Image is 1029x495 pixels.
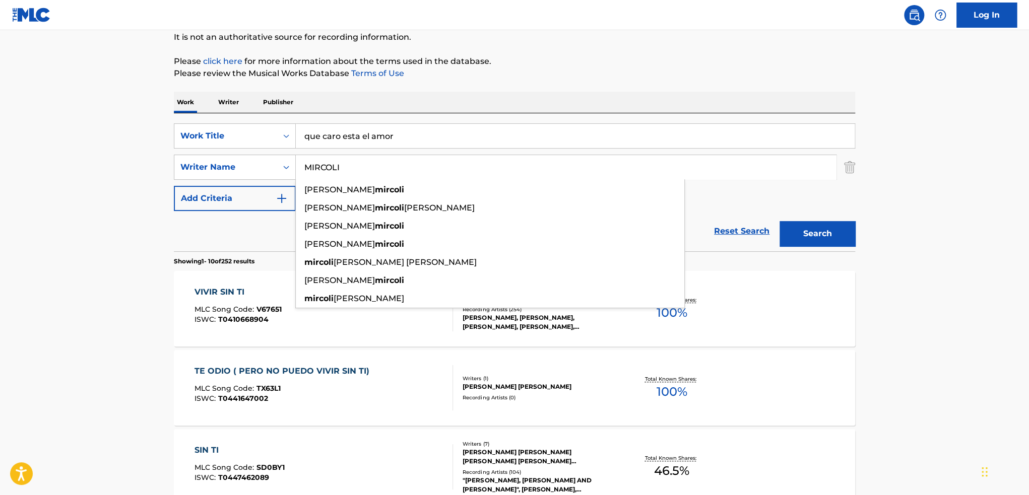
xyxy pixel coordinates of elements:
[904,5,924,25] a: Public Search
[174,257,254,266] p: Showing 1 - 10 of 252 results
[463,306,615,313] div: Recording Artists ( 254 )
[463,382,615,391] div: [PERSON_NAME] [PERSON_NAME]
[979,447,1029,495] iframe: Chat Widget
[645,375,698,383] p: Total Known Shares:
[256,384,281,393] span: TX63L1
[656,383,687,401] span: 100 %
[195,463,256,472] span: MLC Song Code :
[195,394,218,403] span: ISWC :
[844,155,855,180] img: Delete Criterion
[645,454,698,462] p: Total Known Shares:
[256,305,282,314] span: V67651
[654,462,689,480] span: 46.5 %
[195,305,256,314] span: MLC Song Code :
[908,9,920,21] img: search
[218,315,269,324] span: T0410668904
[349,68,404,78] a: Terms of Use
[463,375,615,382] div: Writers ( 1 )
[174,67,855,80] p: Please review the Musical Works Database
[304,294,334,303] strong: mircoli
[375,275,404,285] strong: mircoli
[174,271,855,346] a: VIVIR SIN TIMLC Song Code:V67651ISWC:T0410668904Writers (1)[PERSON_NAME]Recording Artists (254)[P...
[215,92,242,113] p: Writer
[12,8,51,22] img: MLC Logo
[334,294,404,303] span: [PERSON_NAME]
[180,130,271,142] div: Work Title
[174,55,855,67] p: Please for more information about the terms used in the database.
[463,440,615,448] div: Writers ( 7 )
[463,394,615,401] div: Recording Artists ( 0 )
[304,239,375,249] span: [PERSON_NAME]
[463,468,615,476] div: Recording Artists ( 104 )
[463,476,615,494] div: "[PERSON_NAME], [PERSON_NAME] AND [PERSON_NAME]", [PERSON_NAME], [PERSON_NAME], [PERSON_NAME], [P...
[203,56,242,66] a: click here
[218,473,269,482] span: T0447462089
[304,257,334,267] strong: mircoli
[304,275,375,285] span: [PERSON_NAME]
[304,185,375,194] span: [PERSON_NAME]
[195,286,282,298] div: VIVIR SIN TI
[260,92,296,113] p: Publisher
[174,92,197,113] p: Work
[982,457,988,487] div: Drag
[334,257,477,267] span: [PERSON_NAME] [PERSON_NAME]
[276,192,288,204] img: 9d2ae6d4665cec9f34b9.svg
[375,239,404,249] strong: mircoli
[180,161,271,173] div: Writer Name
[780,221,855,246] button: Search
[218,394,268,403] span: T0441647002
[195,365,374,377] div: TE ODIO ( PERO NO PUEDO VIVIR SIN TI)
[195,315,218,324] span: ISWC :
[463,313,615,331] div: [PERSON_NAME], [PERSON_NAME], [PERSON_NAME], [PERSON_NAME], [PERSON_NAME]
[174,186,296,211] button: Add Criteria
[956,3,1017,28] a: Log In
[934,9,946,21] img: help
[375,185,404,194] strong: mircoli
[256,463,285,472] span: SD0BY1
[375,221,404,231] strong: mircoli
[195,473,218,482] span: ISWC :
[463,448,615,466] div: [PERSON_NAME] [PERSON_NAME] [PERSON_NAME] [PERSON_NAME] [PERSON_NAME] [PERSON_NAME] [PERSON_NAME]...
[656,304,687,322] span: 100 %
[930,5,950,25] div: Help
[304,203,375,213] span: [PERSON_NAME]
[404,203,475,213] span: [PERSON_NAME]
[375,203,404,213] strong: mircoli
[195,384,256,393] span: MLC Song Code :
[709,220,775,242] a: Reset Search
[174,350,855,426] a: TE ODIO ( PERO NO PUEDO VIVIR SIN TI)MLC Song Code:TX63L1ISWC:T0441647002Writers (1)[PERSON_NAME]...
[195,444,285,456] div: SIN TI
[174,31,855,43] p: It is not an authoritative source for recording information.
[174,123,855,251] form: Search Form
[304,221,375,231] span: [PERSON_NAME]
